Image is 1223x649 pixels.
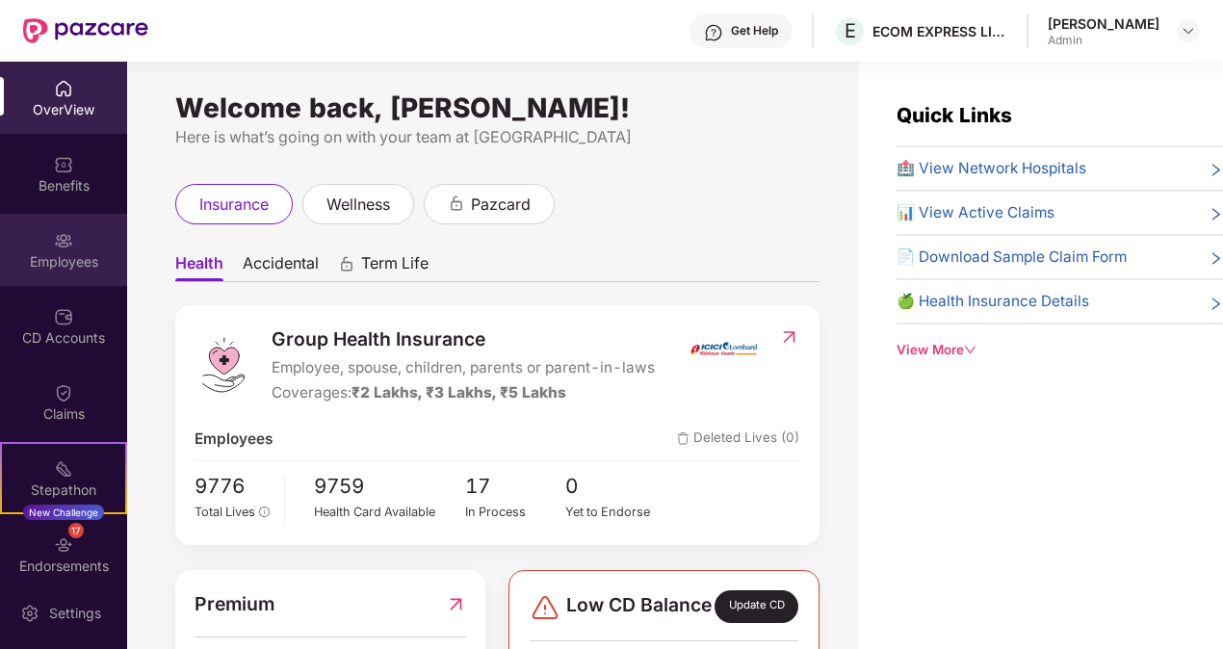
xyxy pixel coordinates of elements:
[43,604,107,623] div: Settings
[1209,205,1223,224] span: right
[897,103,1012,127] span: Quick Links
[565,503,666,522] div: Yet to Endorse
[272,381,655,404] div: Coverages:
[677,432,690,445] img: deleteIcon
[897,246,1127,269] span: 📄 Download Sample Claim Form
[1209,294,1223,313] span: right
[677,428,799,451] span: Deleted Lives (0)
[530,592,560,623] img: svg+xml;base64,PHN2ZyBpZD0iRGFuZ2VyLTMyeDMyIiB4bWxucz0iaHR0cDovL3d3dy53My5vcmcvMjAwMC9zdmciIHdpZH...
[566,590,712,623] span: Low CD Balance
[715,590,799,623] div: Update CD
[845,19,856,42] span: E
[54,459,73,479] img: svg+xml;base64,PHN2ZyB4bWxucz0iaHR0cDovL3d3dy53My5vcmcvMjAwMC9zdmciIHdpZHRoPSIyMSIgaGVpZ2h0PSIyMC...
[704,23,723,42] img: svg+xml;base64,PHN2ZyBpZD0iSGVscC0zMngzMiIgeG1sbnM9Imh0dHA6Ly93d3cudzMub3JnLzIwMDAvc3ZnIiB3aWR0aD...
[1209,161,1223,180] span: right
[54,383,73,402] img: svg+xml;base64,PHN2ZyBpZD0iQ2xhaW0iIHhtbG5zPSJodHRwOi8vd3d3LnczLm9yZy8yMDAwL3N2ZyIgd2lkdGg9IjIwIi...
[195,505,255,519] span: Total Lives
[779,327,799,347] img: RedirectIcon
[175,100,820,116] div: Welcome back, [PERSON_NAME]!
[1209,249,1223,269] span: right
[465,471,566,503] span: 17
[872,22,1007,40] div: ECOM EXPRESS LIMITED
[20,604,39,623] img: svg+xml;base64,PHN2ZyBpZD0iU2V0dGluZy0yMHgyMCIgeG1sbnM9Imh0dHA6Ly93d3cudzMub3JnLzIwMDAvc3ZnIiB3aW...
[1048,33,1159,48] div: Admin
[314,471,465,503] span: 9759
[195,428,273,451] span: Employees
[175,253,223,281] span: Health
[2,480,125,500] div: Stepathon
[471,193,531,217] span: pazcard
[23,505,104,520] div: New Challenge
[272,324,655,353] span: Group Health Insurance
[314,503,465,522] div: Health Card Available
[1048,14,1159,33] div: [PERSON_NAME]
[897,157,1086,180] span: 🏥 View Network Hospitals
[23,18,148,43] img: New Pazcare Logo
[259,506,270,517] span: info-circle
[54,79,73,98] img: svg+xml;base64,PHN2ZyBpZD0iSG9tZSIgeG1sbnM9Imh0dHA6Ly93d3cudzMub3JnLzIwMDAvc3ZnIiB3aWR0aD0iMjAiIG...
[446,589,466,618] img: RedirectIcon
[195,589,274,618] span: Premium
[448,195,465,212] div: animation
[54,231,73,250] img: svg+xml;base64,PHN2ZyBpZD0iRW1wbG95ZWVzIiB4bWxucz0iaHR0cDovL3d3dy53My5vcmcvMjAwMC9zdmciIHdpZHRoPS...
[199,193,269,217] span: insurance
[351,383,566,402] span: ₹2 Lakhs, ₹3 Lakhs, ₹5 Lakhs
[272,356,655,379] span: Employee, spouse, children, parents or parent-in-laws
[1181,23,1196,39] img: svg+xml;base64,PHN2ZyBpZD0iRHJvcGRvd24tMzJ4MzIiIHhtbG5zPSJodHRwOi8vd3d3LnczLm9yZy8yMDAwL3N2ZyIgd2...
[175,125,820,149] div: Here is what’s going on with your team at [GEOGRAPHIC_DATA]
[54,535,73,555] img: svg+xml;base64,PHN2ZyBpZD0iRW5kb3JzZW1lbnRzIiB4bWxucz0iaHR0cDovL3d3dy53My5vcmcvMjAwMC9zdmciIHdpZH...
[195,336,252,394] img: logo
[897,201,1054,224] span: 📊 View Active Claims
[465,503,566,522] div: In Process
[195,471,271,503] span: 9776
[338,255,355,273] div: animation
[897,290,1089,313] span: 🍏 Health Insurance Details
[897,340,1223,360] div: View More
[326,193,390,217] span: wellness
[243,253,319,281] span: Accidental
[964,344,976,356] span: down
[54,307,73,326] img: svg+xml;base64,PHN2ZyBpZD0iQ0RfQWNjb3VudHMiIGRhdGEtbmFtZT0iQ0QgQWNjb3VudHMiIHhtbG5zPSJodHRwOi8vd3...
[565,471,666,503] span: 0
[688,324,760,373] img: insurerIcon
[68,523,84,538] div: 17
[54,155,73,174] img: svg+xml;base64,PHN2ZyBpZD0iQmVuZWZpdHMiIHhtbG5zPSJodHRwOi8vd3d3LnczLm9yZy8yMDAwL3N2ZyIgd2lkdGg9Ij...
[361,253,429,281] span: Term Life
[731,23,778,39] div: Get Help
